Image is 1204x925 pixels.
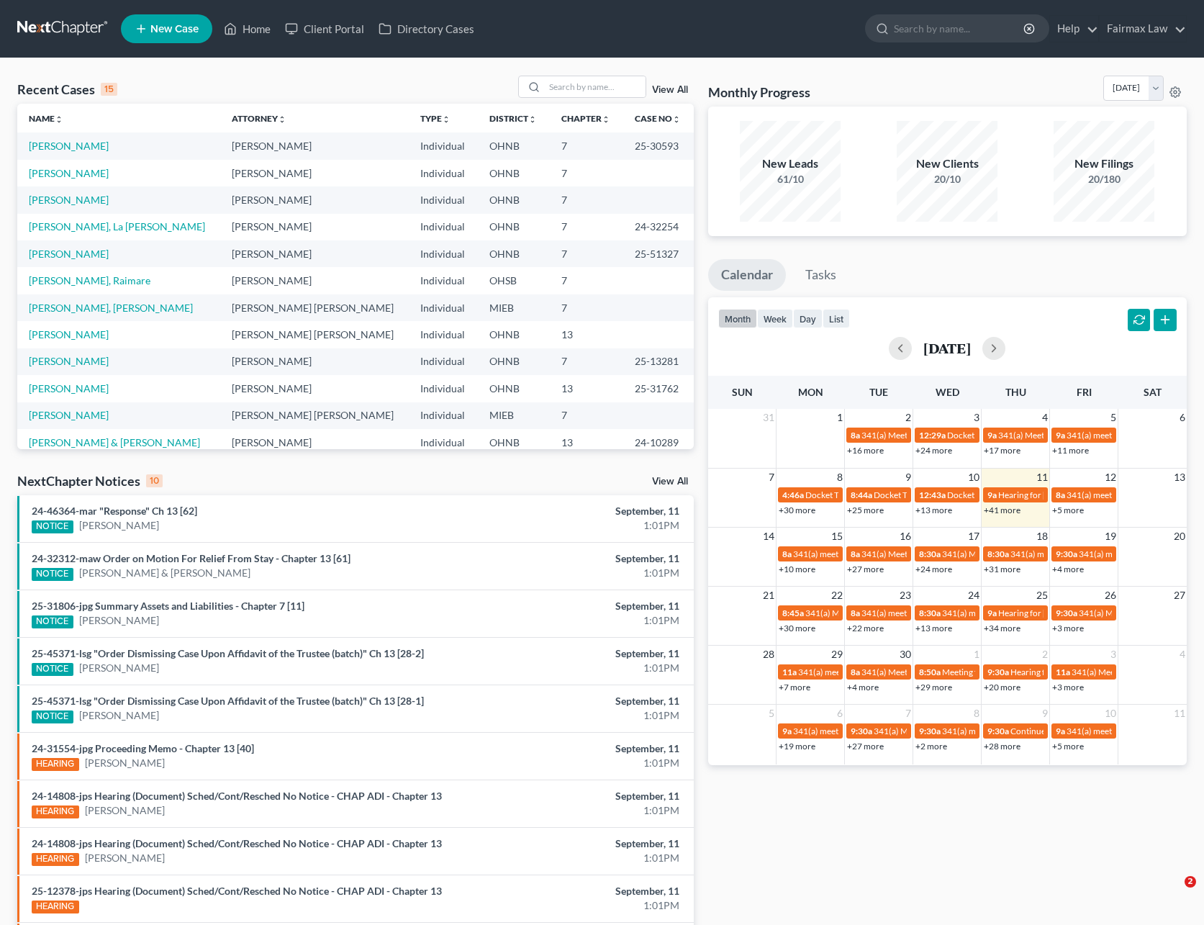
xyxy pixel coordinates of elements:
a: Tasks [792,259,849,291]
span: 8a [851,430,860,441]
td: [PERSON_NAME] [PERSON_NAME] [220,402,409,429]
td: [PERSON_NAME] [220,348,409,375]
a: Client Portal [278,16,371,42]
span: 4 [1178,646,1187,663]
a: Help [1050,16,1098,42]
a: Typeunfold_more [420,113,451,124]
a: [PERSON_NAME] [79,613,159,628]
span: 1 [836,409,844,426]
div: NextChapter Notices [17,472,163,489]
span: 2 [904,409,913,426]
i: unfold_more [278,115,286,124]
span: 11a [1056,667,1070,677]
a: 24-31554-jpg Proceeding Memo - Chapter 13 [40] [32,742,254,754]
td: Individual [409,429,478,456]
a: +3 more [1052,623,1084,633]
a: +5 more [1052,741,1084,752]
span: Continued hearing for [PERSON_NAME] [1010,726,1163,736]
a: +7 more [779,682,810,692]
td: Individual [409,267,478,294]
span: 8:30a [919,549,941,559]
td: Individual [409,186,478,213]
td: [PERSON_NAME] [220,375,409,402]
span: Docket Text: for [PERSON_NAME] [947,489,1076,500]
div: 1:01PM [473,756,679,770]
td: 25-51327 [623,240,694,267]
div: 1:01PM [473,661,679,675]
span: 341(a) Meeting of Creditors for [PERSON_NAME] [998,430,1185,441]
a: Case Nounfold_more [635,113,681,124]
span: 8:30a [987,549,1009,559]
span: 29 [830,646,844,663]
td: [PERSON_NAME] [PERSON_NAME] [220,321,409,348]
div: New Leads [740,155,841,172]
td: [PERSON_NAME] [220,214,409,240]
iframe: Intercom live chat [1155,876,1190,911]
span: 17 [967,528,981,545]
div: September, 11 [473,694,679,708]
span: 8:45a [782,608,804,618]
td: 7 [550,132,623,159]
a: +13 more [915,505,952,515]
span: 25 [1035,587,1049,604]
span: 341(a) Meeting of Creditors for [PERSON_NAME] [874,726,1060,736]
div: NOTICE [32,520,73,533]
a: [PERSON_NAME], [PERSON_NAME] [29,302,193,314]
span: Hearing for [PERSON_NAME] & [PERSON_NAME] [998,489,1187,500]
span: Sun [732,386,753,398]
div: New Filings [1054,155,1154,172]
td: 7 [550,160,623,186]
a: [PERSON_NAME] & [PERSON_NAME] [29,436,200,448]
span: 24 [967,587,981,604]
span: Docket Text: for [PERSON_NAME] [805,489,934,500]
a: +27 more [847,741,884,752]
span: 3 [972,409,981,426]
span: 341(a) meeting for [PERSON_NAME] [942,726,1081,736]
span: 2 [1185,876,1196,888]
input: Search by name... [894,15,1026,42]
div: HEARING [32,901,79,913]
span: 9:30a [1056,608,1077,618]
a: [PERSON_NAME] [85,851,165,865]
a: [PERSON_NAME] [79,708,159,723]
span: 9:30a [987,667,1009,677]
a: +16 more [847,445,884,456]
td: OHNB [478,214,550,240]
td: MIEB [478,294,550,321]
span: 30 [898,646,913,663]
span: 8a [1056,489,1065,500]
span: 18 [1035,528,1049,545]
a: +25 more [847,505,884,515]
td: OHNB [478,186,550,213]
a: [PERSON_NAME] [29,328,109,340]
a: +30 more [779,623,815,633]
div: September, 11 [473,789,679,803]
div: 61/10 [740,172,841,186]
a: +10 more [779,564,815,574]
a: +30 more [779,505,815,515]
span: 8 [972,705,981,722]
a: 25-45371-lsg "Order Dismissing Case Upon Affidavit of the Trustee (batch)" Ch 13 [28-1] [32,695,424,707]
i: unfold_more [602,115,610,124]
td: 7 [550,267,623,294]
a: Districtunfold_more [489,113,537,124]
a: Home [217,16,278,42]
span: 10 [1103,705,1118,722]
button: day [793,309,823,328]
td: [PERSON_NAME] [PERSON_NAME] [220,294,409,321]
div: 15 [101,83,117,96]
span: 27 [1172,587,1187,604]
span: 15 [830,528,844,545]
td: [PERSON_NAME] [220,160,409,186]
span: 9a [782,726,792,736]
a: [PERSON_NAME] [29,140,109,152]
span: 4 [1041,409,1049,426]
span: 341(a) meeting for [PERSON_NAME] [798,667,937,677]
a: +29 more [915,682,952,692]
td: Individual [409,160,478,186]
td: OHNB [478,375,550,402]
a: 24-14808-jps Hearing (Document) Sched/Cont/Resched No Notice - CHAP ADI - Chapter 13 [32,837,442,849]
span: 5 [767,705,776,722]
a: [PERSON_NAME] [29,355,109,367]
span: 8 [836,469,844,486]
